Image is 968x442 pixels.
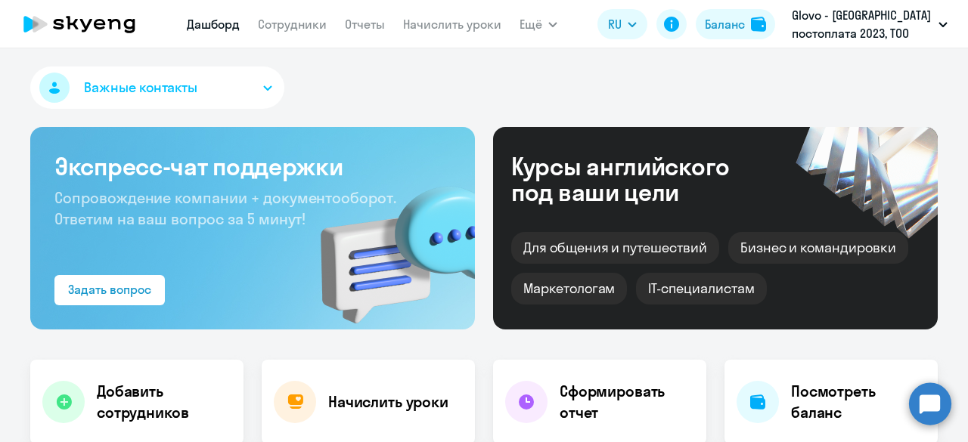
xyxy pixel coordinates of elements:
span: Важные контакты [84,78,197,97]
h4: Добавить сотрудников [97,381,231,423]
button: Важные контакты [30,66,284,109]
h4: Посмотреть баланс [791,381,926,423]
div: Задать вопрос [68,280,151,298]
button: Ещё [520,9,557,39]
div: IT-специалистам [636,273,766,304]
a: Дашборд [187,17,240,32]
span: RU [608,15,622,33]
button: RU [597,9,647,39]
a: Сотрудники [258,17,327,32]
img: balance [751,17,766,32]
button: Балансbalance [696,9,775,39]
div: Для общения и путешествий [511,232,719,264]
a: Отчеты [345,17,385,32]
span: Сопровождение компании + документооборот. Ответим на ваш вопрос за 5 минут! [54,188,396,228]
button: Glovo - [GEOGRAPHIC_DATA] постоплата 2023, ТОО GLOVO [GEOGRAPHIC_DATA] [784,6,955,42]
h4: Начислить уроки [328,391,448,413]
a: Начислить уроки [403,17,501,32]
div: Баланс [705,15,745,33]
div: Бизнес и командировки [728,232,908,264]
span: Ещё [520,15,542,33]
p: Glovo - [GEOGRAPHIC_DATA] постоплата 2023, ТОО GLOVO [GEOGRAPHIC_DATA] [792,6,932,42]
img: bg-img [299,159,475,329]
h3: Экспресс-чат поддержки [54,151,451,181]
div: Курсы английского под ваши цели [511,153,770,205]
button: Задать вопрос [54,275,165,305]
div: Маркетологам [511,273,627,304]
h4: Сформировать отчет [560,381,694,423]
